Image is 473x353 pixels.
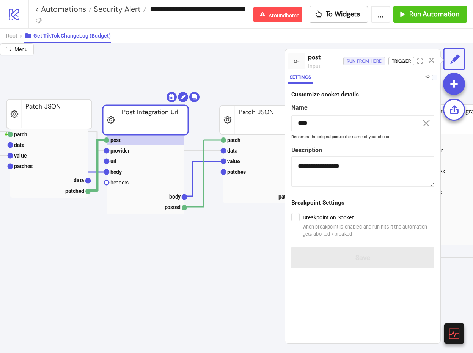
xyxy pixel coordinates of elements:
text: patches [227,169,246,175]
b: post [332,134,340,139]
button: Run Automation [393,6,467,23]
text: data [74,177,84,183]
span: expand [417,58,423,64]
button: Settings [288,73,313,84]
div: input [308,62,343,70]
span: Run Automation [409,10,459,19]
text: patch [14,131,27,137]
button: Run from here [343,57,385,65]
button: Trigger [388,57,414,65]
span: when breakpoint is enabled and run hits it the automation gets aborted / breaked [303,223,435,238]
text: url [110,158,116,164]
a: < Automations [35,5,92,13]
span: Aroundhome [269,13,299,19]
label: Name [291,103,435,112]
text: body [110,169,122,175]
div: Customize socket details [291,90,435,99]
div: post [308,52,343,62]
text: data [227,148,238,154]
span: Security Alert [92,4,141,14]
div: Trigger [392,57,411,66]
a: Security Alert [92,5,146,13]
label: Breakpoint on Socket [303,213,435,238]
text: provider [110,148,130,154]
button: Root [6,29,24,43]
span: Menu [14,46,28,52]
button: ... [371,6,390,23]
text: patch [227,137,240,143]
span: To Widgets [326,10,360,19]
span: Root [6,33,17,39]
text: body [169,194,181,200]
div: Breakpoint Settings [291,198,435,207]
text: post [110,137,121,143]
div: Run from here [347,57,382,66]
span: Get TikTok ChangeLog (Budget) [33,33,111,39]
button: Get TikTok ChangeLog (Budget) [24,29,111,43]
small: Renames the original to the name of your choice [291,135,435,139]
text: headers [110,180,129,186]
button: To Widgets [310,6,368,23]
text: data [14,142,25,148]
text: value [14,153,27,159]
text: patches [14,163,33,169]
text: value [227,158,240,164]
label: Description [291,145,435,155]
span: radius-bottomright [6,46,11,52]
